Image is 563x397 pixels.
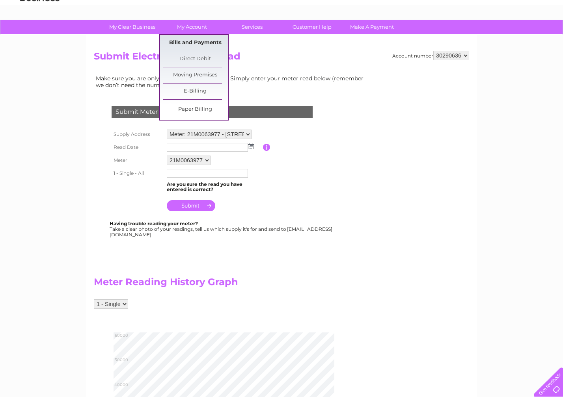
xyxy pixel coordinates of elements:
[20,20,60,45] img: logo.png
[96,4,468,38] div: Clear Business is a trading name of Verastar Limited (registered in [GEOGRAPHIC_DATA] No. 3667643...
[110,154,165,167] th: Meter
[112,106,313,118] div: Submit Meter Read
[163,102,228,117] a: Paper Billing
[220,20,285,34] a: Services
[263,144,270,151] input: Information
[110,141,165,154] th: Read Date
[163,51,228,67] a: Direct Debit
[466,33,490,39] a: Telecoms
[167,200,215,211] input: Submit
[100,20,165,34] a: My Clear Business
[165,180,263,195] td: Are you sure the read you have entered is correct?
[160,20,225,34] a: My Account
[424,33,439,39] a: Water
[163,83,228,99] a: E-Billing
[444,33,461,39] a: Energy
[163,67,228,83] a: Moving Premises
[94,276,370,291] h2: Meter Reading History Graph
[339,20,405,34] a: Make A Payment
[248,143,254,149] img: ...
[110,221,198,226] b: Having trouble reading your meter?
[414,4,469,14] a: 0333 014 3131
[163,35,228,51] a: Bills and Payments
[94,51,469,66] h2: Submit Electricity Meter Read
[511,33,530,39] a: Contact
[94,73,370,90] td: Make sure you are only paying for what you use. Simply enter your meter read below (remember we d...
[537,33,556,39] a: Log out
[392,51,469,60] div: Account number
[110,221,334,237] div: Take a clear photo of your readings, tell us which supply it's for and send to [EMAIL_ADDRESS][DO...
[494,33,506,39] a: Blog
[110,167,165,180] th: 1 - Single - All
[280,20,345,34] a: Customer Help
[110,128,165,141] th: Supply Address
